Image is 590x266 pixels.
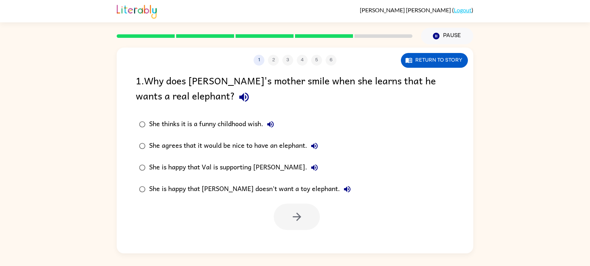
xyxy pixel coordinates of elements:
button: She is happy that Val is supporting [PERSON_NAME]. [307,160,322,175]
button: She thinks it is a funny childhood wish. [263,117,278,132]
a: Logout [454,6,471,13]
div: 1 . Why does [PERSON_NAME]'s mother smile when she learns that he wants a real elephant? [136,73,454,106]
div: She is happy that Val is supporting [PERSON_NAME]. [149,160,322,175]
button: Return to story [401,53,468,68]
div: She agrees that it would be nice to have an elephant. [149,139,322,153]
div: She is happy that [PERSON_NAME] doesn't want a toy elephant. [149,182,354,196]
div: She thinks it is a funny childhood wish. [149,117,278,132]
img: Literably [117,3,157,19]
button: She agrees that it would be nice to have an elephant. [307,139,322,153]
span: [PERSON_NAME] [PERSON_NAME] [360,6,452,13]
div: ( ) [360,6,473,13]
button: 1 [254,55,264,66]
button: Pause [421,28,473,44]
button: She is happy that [PERSON_NAME] doesn't want a toy elephant. [340,182,354,196]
